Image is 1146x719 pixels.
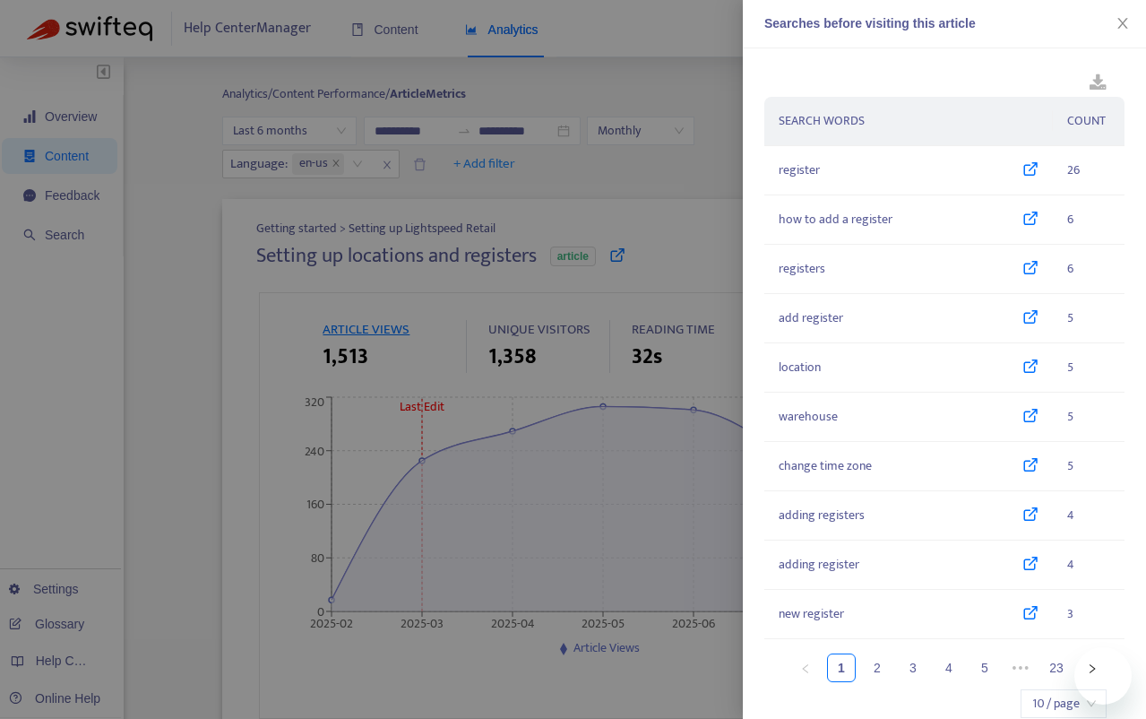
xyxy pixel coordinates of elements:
[1053,393,1124,442] td: 5
[1053,97,1124,146] th: COUNT
[1042,654,1071,682] li: 23
[1053,146,1124,195] td: 26
[1031,690,1096,717] span: 10 / page
[935,654,962,681] a: 4
[1053,442,1124,491] td: 5
[1053,590,1124,639] td: 3
[779,555,859,575] span: adding register
[1053,343,1124,393] td: 5
[1074,647,1132,705] iframe: Button to launch messaging window
[827,654,856,682] li: 1
[1053,541,1124,590] td: 4
[1021,689,1107,718] div: Page Size
[971,654,998,681] a: 5
[779,506,865,525] span: adding registers
[779,308,843,328] span: add register
[764,14,1124,33] div: Searches before visiting this article
[779,604,844,624] span: new register
[1053,245,1124,294] td: 6
[779,456,872,476] span: change time zone
[864,654,891,681] a: 2
[779,407,838,427] span: warehouse
[779,358,821,377] span: location
[1110,15,1135,32] button: Close
[779,160,820,180] span: register
[1053,195,1124,245] td: 6
[1053,294,1124,343] td: 5
[764,97,1053,146] th: SEARCH WORDS
[899,654,927,682] li: 3
[1116,16,1130,30] span: close
[1006,654,1035,682] span: •••
[779,259,825,279] span: registers
[779,210,892,230] span: how to add a register
[900,654,926,681] a: 3
[970,654,999,682] li: 5
[828,654,855,681] a: 1
[1043,654,1070,681] a: 23
[791,654,820,682] button: left
[1053,491,1124,541] td: 4
[800,663,811,674] span: left
[935,654,963,682] li: 4
[863,654,892,682] li: 2
[1006,654,1035,682] li: Next 5 Pages
[791,654,820,682] li: Previous Page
